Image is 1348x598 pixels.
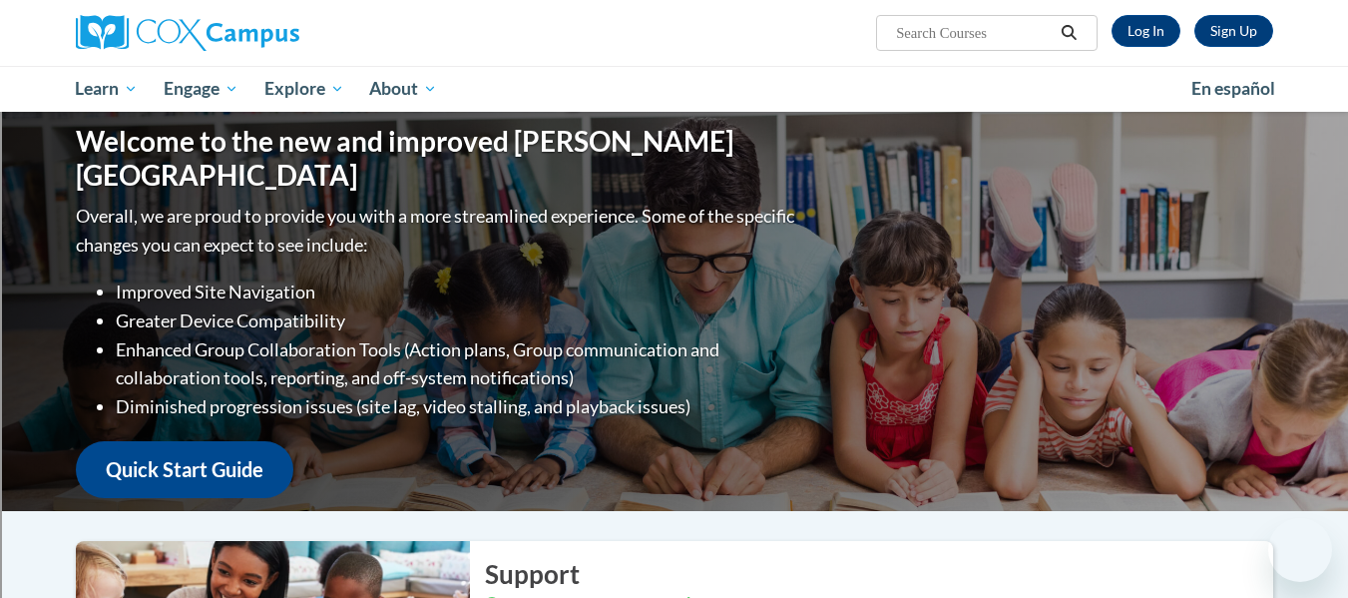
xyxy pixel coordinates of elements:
span: About [369,77,437,101]
button: Search [1054,21,1084,45]
input: Search Courses [894,21,1054,45]
img: Cox Campus [76,15,299,51]
a: Cox Campus [76,15,455,51]
a: About [356,66,450,112]
a: Register [1194,15,1273,47]
a: Explore [251,66,357,112]
span: Learn [75,77,138,101]
a: Learn [63,66,152,112]
iframe: Button to launch messaging window [1268,518,1332,582]
span: En español [1191,78,1275,99]
a: Engage [151,66,251,112]
span: Engage [164,77,238,101]
span: Explore [264,77,344,101]
a: Log In [1112,15,1180,47]
div: Main menu [46,66,1303,112]
a: En español [1178,68,1288,110]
